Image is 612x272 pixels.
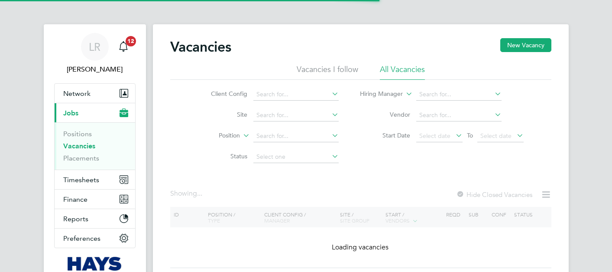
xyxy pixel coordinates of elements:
[63,109,78,117] span: Jobs
[480,132,512,140] span: Select date
[68,257,122,271] img: hays-logo-retina.png
[55,229,135,248] button: Preferences
[416,109,502,121] input: Search for...
[416,88,502,101] input: Search for...
[500,38,551,52] button: New Vacancy
[55,170,135,189] button: Timesheets
[63,176,99,184] span: Timesheets
[198,111,247,118] label: Site
[55,122,135,170] div: Jobs
[54,64,136,75] span: Lewis Railton
[353,90,403,98] label: Hiring Manager
[419,132,450,140] span: Select date
[63,195,87,203] span: Finance
[89,41,100,52] span: LR
[190,131,240,140] label: Position
[464,130,476,141] span: To
[198,152,247,160] label: Status
[63,142,95,150] a: Vacancies
[115,33,132,61] a: 12
[253,88,339,101] input: Search for...
[380,64,425,80] li: All Vacancies
[253,151,339,163] input: Select one
[63,89,91,98] span: Network
[63,154,99,162] a: Placements
[360,131,410,139] label: Start Date
[456,190,532,199] label: Hide Closed Vacancies
[63,130,92,138] a: Positions
[360,111,410,118] label: Vendor
[55,103,135,122] button: Jobs
[253,130,339,142] input: Search for...
[198,90,247,98] label: Client Config
[126,36,136,46] span: 12
[253,109,339,121] input: Search for...
[197,189,202,198] span: ...
[63,215,88,223] span: Reports
[170,38,231,56] h2: Vacancies
[55,209,135,228] button: Reports
[54,33,136,75] a: LR[PERSON_NAME]
[63,234,100,243] span: Preferences
[297,64,358,80] li: Vacancies I follow
[54,257,136,271] a: Go to home page
[55,190,135,209] button: Finance
[170,189,204,198] div: Showing
[55,84,135,103] button: Network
